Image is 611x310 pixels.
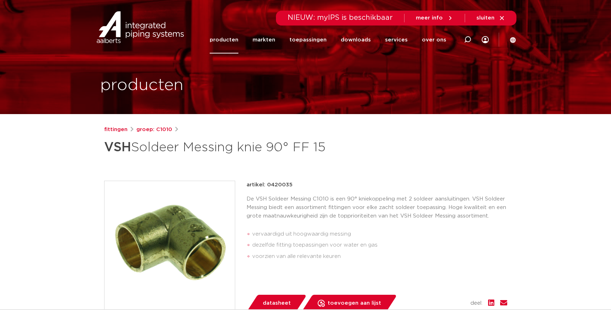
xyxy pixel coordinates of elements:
[289,26,327,53] a: toepassingen
[247,195,507,220] p: De VSH Soldeer Messing C1010 is een 90° kniekoppeling met 2 soldeer aansluitingen. VSH Soldeer Me...
[476,15,505,21] a: sluiten
[416,15,443,21] span: meer info
[247,181,293,189] p: artikel: 0420035
[476,15,494,21] span: sluiten
[210,26,238,53] a: producten
[385,26,408,53] a: services
[104,125,128,134] a: fittingen
[288,14,393,21] span: NIEUW: myIPS is beschikbaar
[470,299,482,308] span: deel:
[252,251,507,262] li: voorzien van alle relevante keuren
[104,137,370,158] h1: Soldeer Messing knie 90° FF 15
[263,298,291,309] span: datasheet
[416,15,453,21] a: meer info
[253,26,275,53] a: markten
[328,298,381,309] span: toevoegen aan lijst
[252,239,507,251] li: dezelfde fitting toepassingen voor water en gas
[252,229,507,240] li: vervaardigd uit hoogwaardig messing
[422,26,446,53] a: over ons
[104,141,131,154] strong: VSH
[100,74,183,97] h1: producten
[482,32,489,47] div: my IPS
[341,26,371,53] a: downloads
[210,26,446,53] nav: Menu
[136,125,172,134] a: groep: C1010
